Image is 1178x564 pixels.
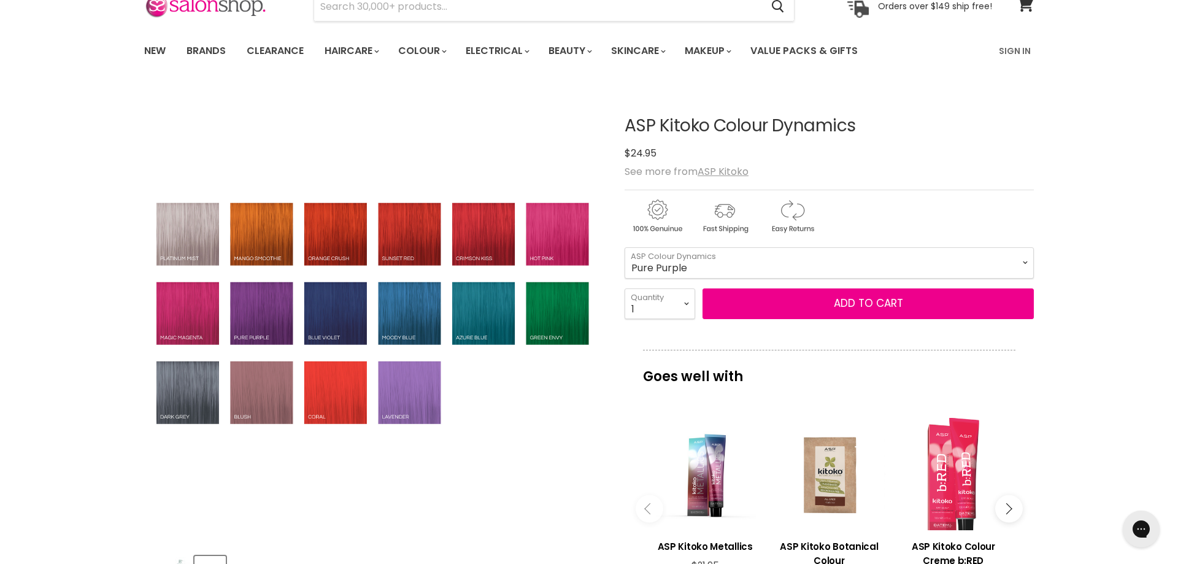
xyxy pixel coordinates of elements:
a: Makeup [676,38,739,64]
a: Brands [177,38,235,64]
a: Haircare [315,38,387,64]
a: Beauty [539,38,599,64]
div: ASP Kitoko Colour Dynamics image. Click or Scroll to Zoom. [144,86,602,544]
h3: ASP Kitoko Metallics [649,539,761,554]
span: See more from [625,164,749,179]
nav: Main [129,33,1049,69]
iframe: Gorgias live chat messenger [1117,506,1166,552]
button: Add to cart [703,288,1034,319]
ul: Main menu [135,33,930,69]
a: Clearance [237,38,313,64]
a: Value Packs & Gifts [741,38,867,64]
img: genuine.gif [625,198,690,235]
p: Goes well with [643,350,1015,390]
p: Orders over $149 ship free! [878,1,992,12]
a: Sign In [991,38,1038,64]
span: Add to cart [834,296,903,311]
img: ASP Kitoko Colour Dynamics [144,198,602,431]
a: Colour [389,38,454,64]
a: Electrical [456,38,537,64]
h1: ASP Kitoko Colour Dynamics [625,117,1034,136]
span: $24.95 [625,146,656,160]
select: Quantity [625,288,695,319]
a: View product:ASP Kitoko Metallics [649,530,761,560]
img: shipping.gif [692,198,757,235]
a: ASP Kitoko [698,164,749,179]
a: New [135,38,175,64]
a: Skincare [602,38,673,64]
img: returns.gif [760,198,825,235]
